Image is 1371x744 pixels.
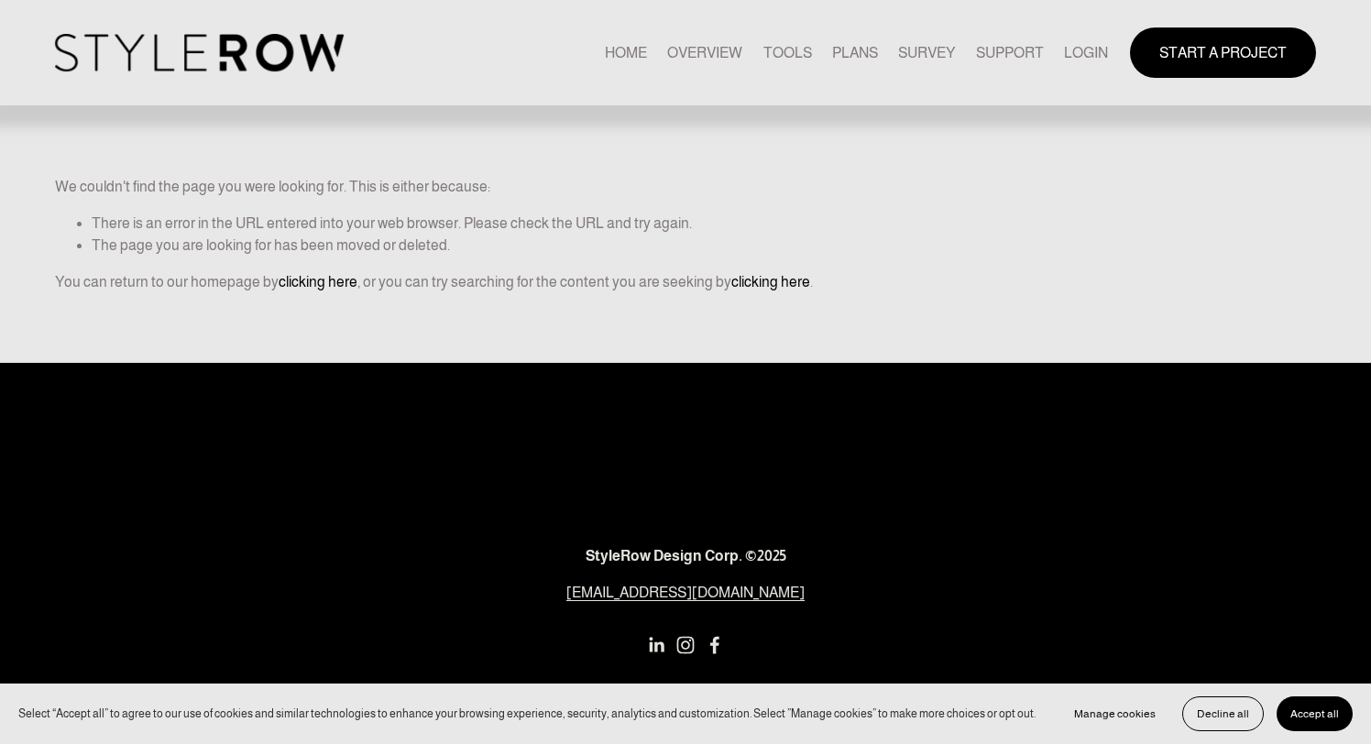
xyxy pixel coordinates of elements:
img: StyleRow [55,34,344,71]
a: TOOLS [763,40,812,65]
a: LOGIN [1064,40,1108,65]
button: Accept all [1277,696,1353,731]
span: Manage cookies [1074,707,1156,720]
a: folder dropdown [976,40,1044,65]
a: Instagram [676,636,695,654]
a: OVERVIEW [667,40,742,65]
p: You can return to our homepage by , or you can try searching for the content you are seeking by . [55,271,1316,293]
a: Facebook [706,636,724,654]
span: Decline all [1197,707,1249,720]
span: Accept all [1290,707,1339,720]
button: Decline all [1182,696,1264,731]
button: Manage cookies [1060,696,1169,731]
span: SUPPORT [976,42,1044,64]
p: Select “Accept all” to agree to our use of cookies and similar technologies to enhance your brows... [18,706,1036,723]
li: There is an error in the URL entered into your web browser. Please check the URL and try again. [92,213,1316,235]
a: clicking here [279,274,357,290]
a: clicking here [731,274,810,290]
a: HOME [605,40,647,65]
a: SURVEY [898,40,955,65]
a: [EMAIL_ADDRESS][DOMAIN_NAME] [566,582,805,604]
a: PLANS [832,40,878,65]
p: We couldn't find the page you were looking for. This is either because: [55,121,1316,198]
a: START A PROJECT [1130,27,1316,78]
a: LinkedIn [647,636,665,654]
li: The page you are looking for has been moved or deleted. [92,235,1316,257]
strong: StyleRow Design Corp. ©2025 [586,548,786,563]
